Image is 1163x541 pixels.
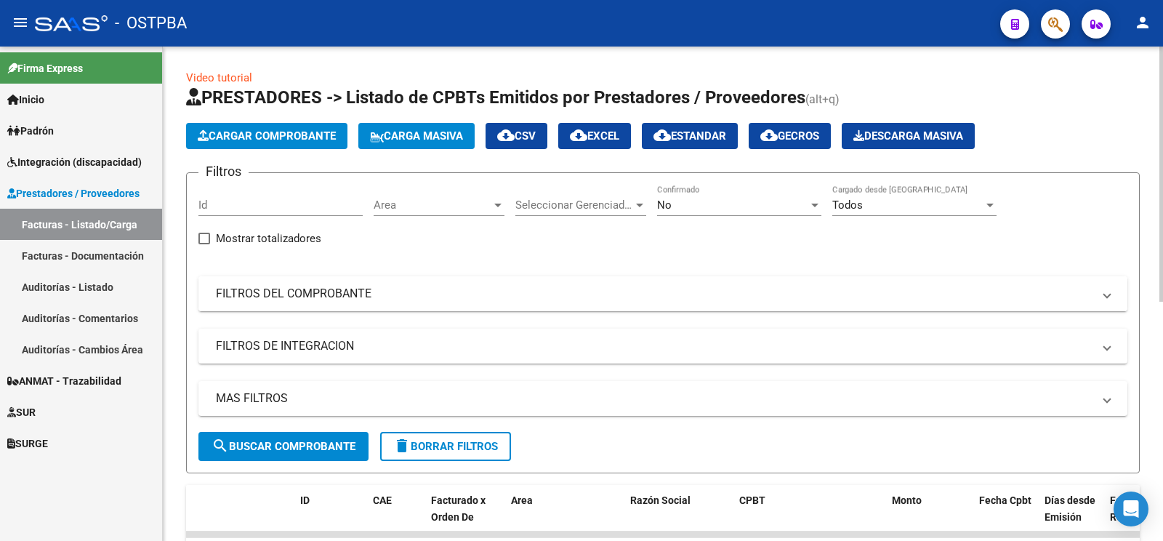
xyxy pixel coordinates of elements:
[558,123,631,149] button: EXCEL
[216,390,1092,406] mat-panel-title: MAS FILTROS
[7,92,44,108] span: Inicio
[198,276,1127,311] mat-expansion-panel-header: FILTROS DEL COMPROBANTE
[186,71,252,84] a: Video tutorial
[300,494,310,506] span: ID
[1045,494,1095,523] span: Días desde Emisión
[186,87,805,108] span: PRESTADORES -> Listado de CPBTs Emitidos por Prestadores / Proveedores
[657,199,672,212] span: No
[198,329,1127,364] mat-expansion-panel-header: FILTROS DE INTEGRACION
[853,129,963,143] span: Descarga Masiva
[653,129,726,143] span: Estandar
[642,123,738,149] button: Estandar
[842,123,975,149] button: Descarga Masiva
[7,123,54,139] span: Padrón
[216,338,1092,354] mat-panel-title: FILTROS DE INTEGRACION
[393,440,498,453] span: Borrar Filtros
[7,154,142,170] span: Integración (discapacidad)
[12,14,29,31] mat-icon: menu
[380,432,511,461] button: Borrar Filtros
[186,123,347,149] button: Cargar Comprobante
[7,60,83,76] span: Firma Express
[1110,494,1151,523] span: Fecha Recibido
[1134,14,1151,31] mat-icon: person
[511,494,533,506] span: Area
[373,494,392,506] span: CAE
[760,127,778,144] mat-icon: cloud_download
[7,185,140,201] span: Prestadores / Proveedores
[570,129,619,143] span: EXCEL
[760,129,819,143] span: Gecros
[7,404,36,420] span: SUR
[497,127,515,144] mat-icon: cloud_download
[358,123,475,149] button: Carga Masiva
[842,123,975,149] app-download-masive: Descarga masiva de comprobantes (adjuntos)
[115,7,187,39] span: - OSTPBA
[1114,492,1148,526] div: Open Intercom Messenger
[7,373,121,389] span: ANMAT - Trazabilidad
[374,199,491,212] span: Area
[486,123,547,149] button: CSV
[570,127,587,144] mat-icon: cloud_download
[892,494,922,506] span: Monto
[216,230,321,247] span: Mostrar totalizadores
[216,286,1092,302] mat-panel-title: FILTROS DEL COMPROBANTE
[198,161,249,182] h3: Filtros
[7,436,48,452] span: SURGE
[497,129,536,143] span: CSV
[749,123,831,149] button: Gecros
[198,432,369,461] button: Buscar Comprobante
[739,494,765,506] span: CPBT
[979,494,1031,506] span: Fecha Cpbt
[198,381,1127,416] mat-expansion-panel-header: MAS FILTROS
[212,437,229,454] mat-icon: search
[370,129,463,143] span: Carga Masiva
[431,494,486,523] span: Facturado x Orden De
[832,199,863,212] span: Todos
[515,199,633,212] span: Seleccionar Gerenciador
[805,92,840,106] span: (alt+q)
[198,129,336,143] span: Cargar Comprobante
[212,440,355,453] span: Buscar Comprobante
[630,494,691,506] span: Razón Social
[653,127,671,144] mat-icon: cloud_download
[393,437,411,454] mat-icon: delete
